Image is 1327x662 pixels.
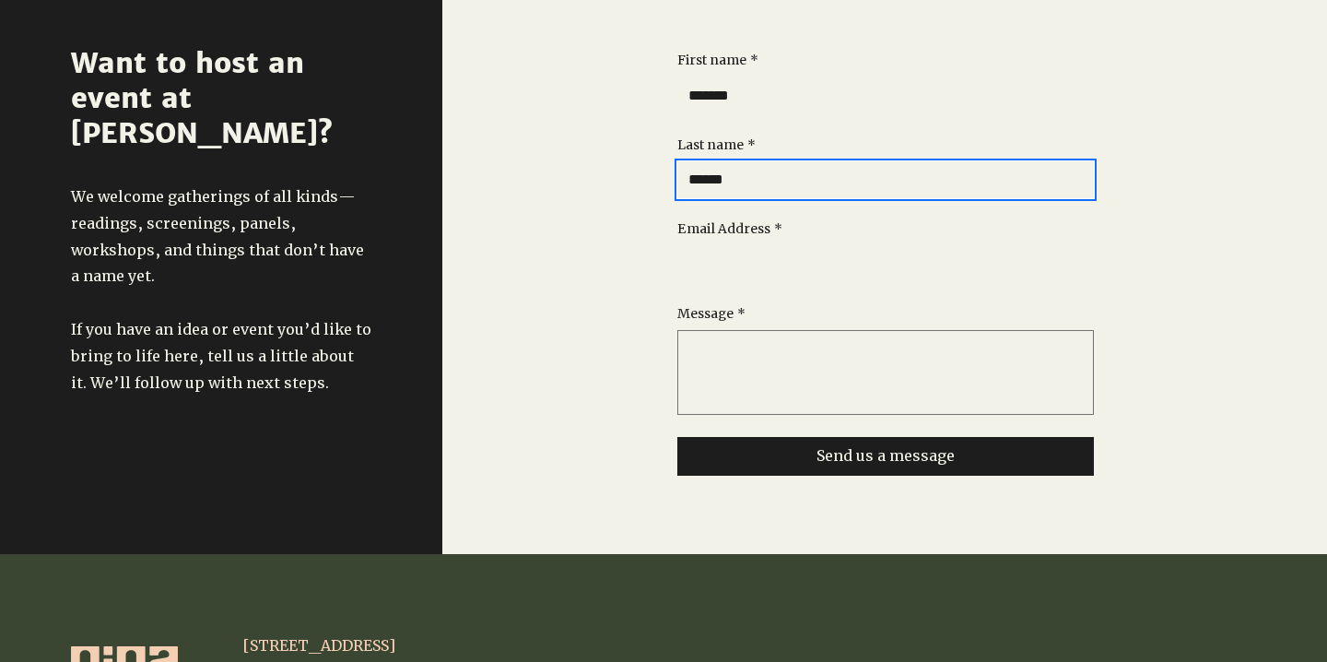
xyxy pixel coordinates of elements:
[677,437,1094,475] button: Send us a message
[677,246,1083,283] input: Email Address
[677,52,1094,476] form: Contact Form
[71,187,364,285] span: We welcome gatherings of all kinds—readings, screenings, panels, workshops, and things that don’t...
[678,338,1093,407] textarea: Message
[71,320,371,392] span: If you have an idea or event you’d like to bring to life here, tell us a little about it. We’ll f...
[677,220,782,239] label: Email Address
[677,136,756,155] label: Last name
[677,77,1083,114] input: First name
[71,45,333,150] span: Want to host an event at [PERSON_NAME]?
[677,161,1083,198] input: Last name
[242,636,395,655] span: [STREET_ADDRESS]
[677,52,758,70] label: First name
[816,447,955,465] span: Send us a message
[677,305,746,324] label: Message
